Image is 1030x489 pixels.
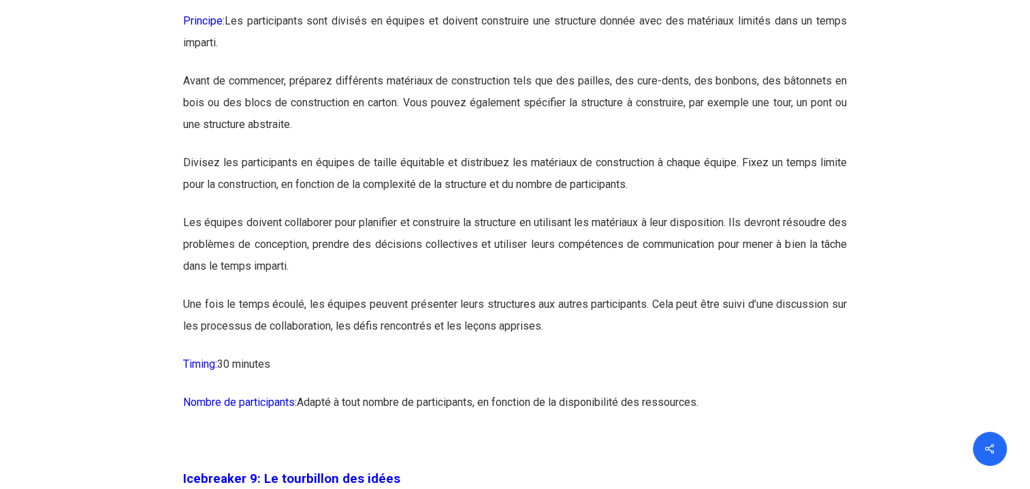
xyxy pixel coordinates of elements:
p: Adapté à tout nombre de participants, en fonction de la disponibilité des ressources. [183,392,847,430]
p: Avant de commencer, préparez différents matériaux de construction tels que des pailles, des cure-... [183,70,847,152]
span: Icebreaker 9: Le tourbillon des idées [183,471,400,486]
span: Timing: [183,358,217,370]
span: Principe: [183,14,225,27]
p: Une fois le temps écoulé, les équipes peuvent présenter leurs structures aux autres participants.... [183,294,847,353]
p: Les participants sont divisés en équipes et doivent construire une structure donnée avec des maté... [183,10,847,70]
p: Les équipes doivent collaborer pour planifier et construire la structure en utilisant les matéria... [183,212,847,294]
span: Nombre de participants: [183,396,297,409]
p: Divisez les participants en équipes de taille équitable et distribuez les matériaux de constructi... [183,152,847,212]
p: 30 minutes [183,353,847,392]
